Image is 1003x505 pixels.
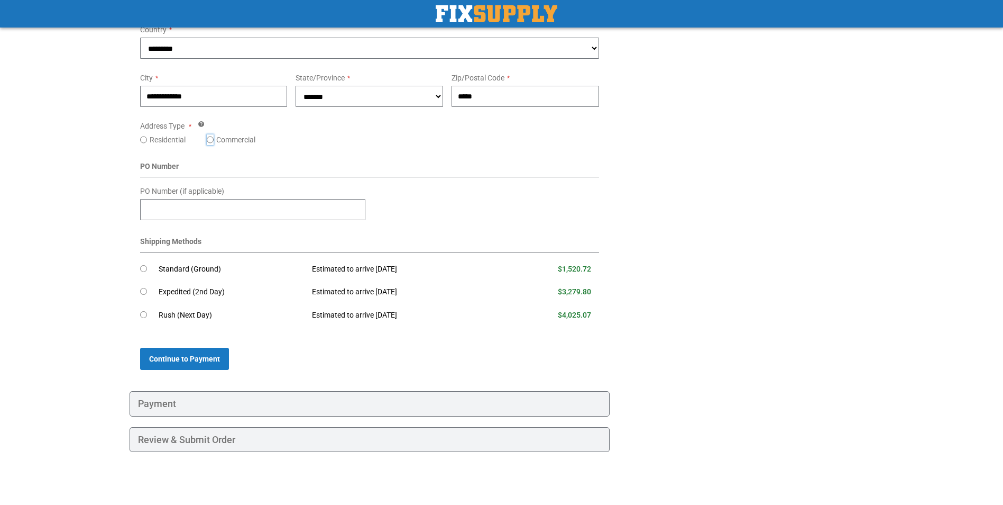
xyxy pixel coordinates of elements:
td: Estimated to arrive [DATE] [304,304,503,327]
span: PO Number (if applicable) [140,187,224,195]
span: Continue to Payment [149,355,220,363]
span: $3,279.80 [558,287,591,296]
span: $1,520.72 [558,265,591,273]
img: Fix Industrial Supply [436,5,557,22]
div: Shipping Methods [140,236,600,252]
span: Country [140,25,167,34]
span: Zip/Postal Code [452,74,504,82]
td: Estimated to arrive [DATE] [304,281,503,304]
td: Expedited (2nd Day) [159,281,304,304]
td: Estimated to arrive [DATE] [304,258,503,281]
span: $4,025.07 [558,311,591,319]
label: Commercial [216,134,255,145]
a: store logo [436,5,557,22]
span: City [140,74,153,82]
div: Review & Submit Order [130,427,610,453]
span: State/Province [296,74,345,82]
td: Rush (Next Day) [159,304,304,327]
div: PO Number [140,161,600,177]
span: Address Type [140,122,185,130]
td: Standard (Ground) [159,258,304,281]
label: Residential [150,134,186,145]
button: Continue to Payment [140,348,229,370]
div: Payment [130,391,610,417]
